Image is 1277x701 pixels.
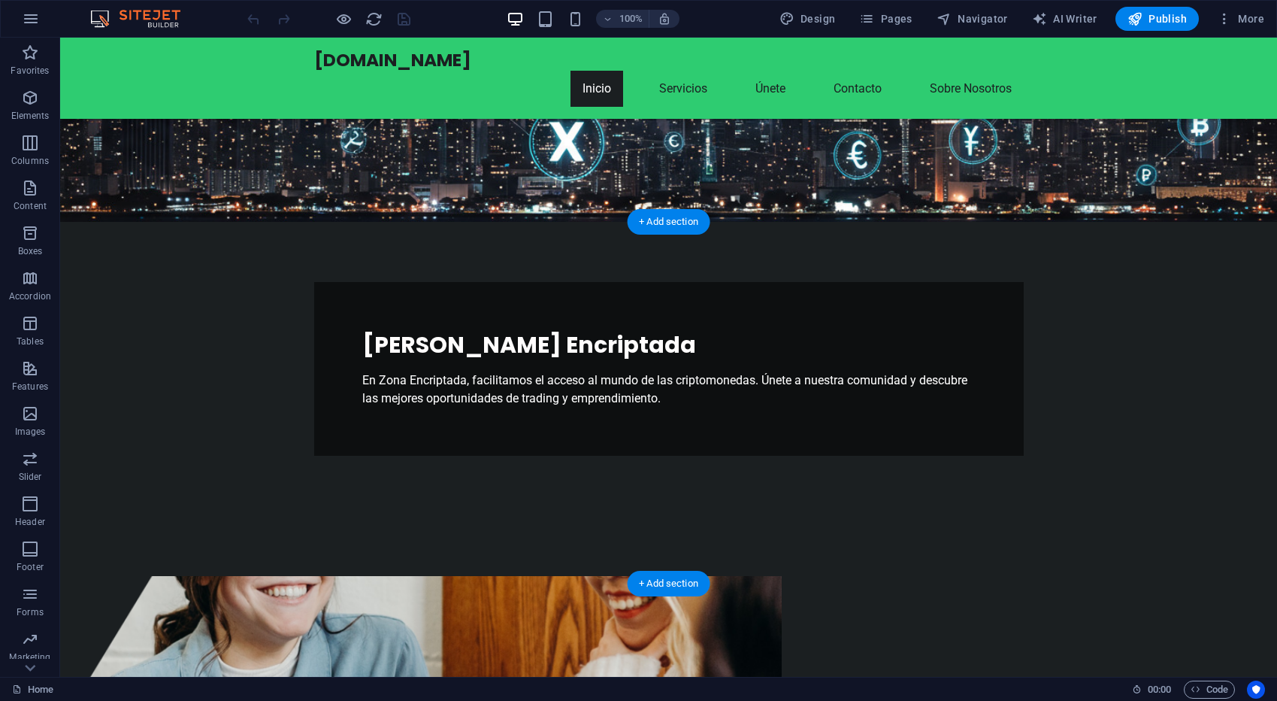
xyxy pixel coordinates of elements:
div: + Add section [627,209,710,235]
p: Forms [17,606,44,618]
h6: Session time [1132,681,1172,699]
p: Footer [17,561,44,573]
button: 100% [596,10,649,28]
button: Usercentrics [1247,681,1265,699]
button: Design [773,7,842,31]
span: Code [1191,681,1228,699]
button: reload [365,10,383,28]
button: Navigator [931,7,1014,31]
p: Slider [19,471,42,483]
div: Design (Ctrl+Alt+Y) [773,7,842,31]
span: 00 00 [1148,681,1171,699]
button: AI Writer [1026,7,1103,31]
p: Accordion [9,290,51,302]
span: Publish [1127,11,1187,26]
p: Header [15,516,45,528]
p: Favorites [11,65,49,77]
span: Navigator [937,11,1008,26]
span: : [1158,684,1160,695]
i: On resize automatically adjust zoom level to fit chosen device. [658,12,671,26]
p: Boxes [18,245,43,257]
button: More [1211,7,1270,31]
button: Click here to leave preview mode and continue editing [334,10,353,28]
span: More [1217,11,1264,26]
p: Marketing [9,651,50,663]
span: Design [779,11,836,26]
p: Features [12,381,48,393]
button: Pages [853,7,918,31]
span: Pages [859,11,912,26]
button: Publish [1115,7,1199,31]
p: Columns [11,155,49,167]
div: + Add section [627,571,710,596]
button: Code [1184,681,1235,699]
span: AI Writer [1032,11,1097,26]
p: Tables [17,335,44,347]
p: Content [14,200,47,212]
a: Click to cancel selection. Double-click to open Pages [12,681,53,699]
p: Images [15,426,46,438]
h6: 100% [619,10,643,28]
img: Editor Logo [86,10,199,28]
p: Elements [11,110,50,122]
i: Reload page [365,11,383,28]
